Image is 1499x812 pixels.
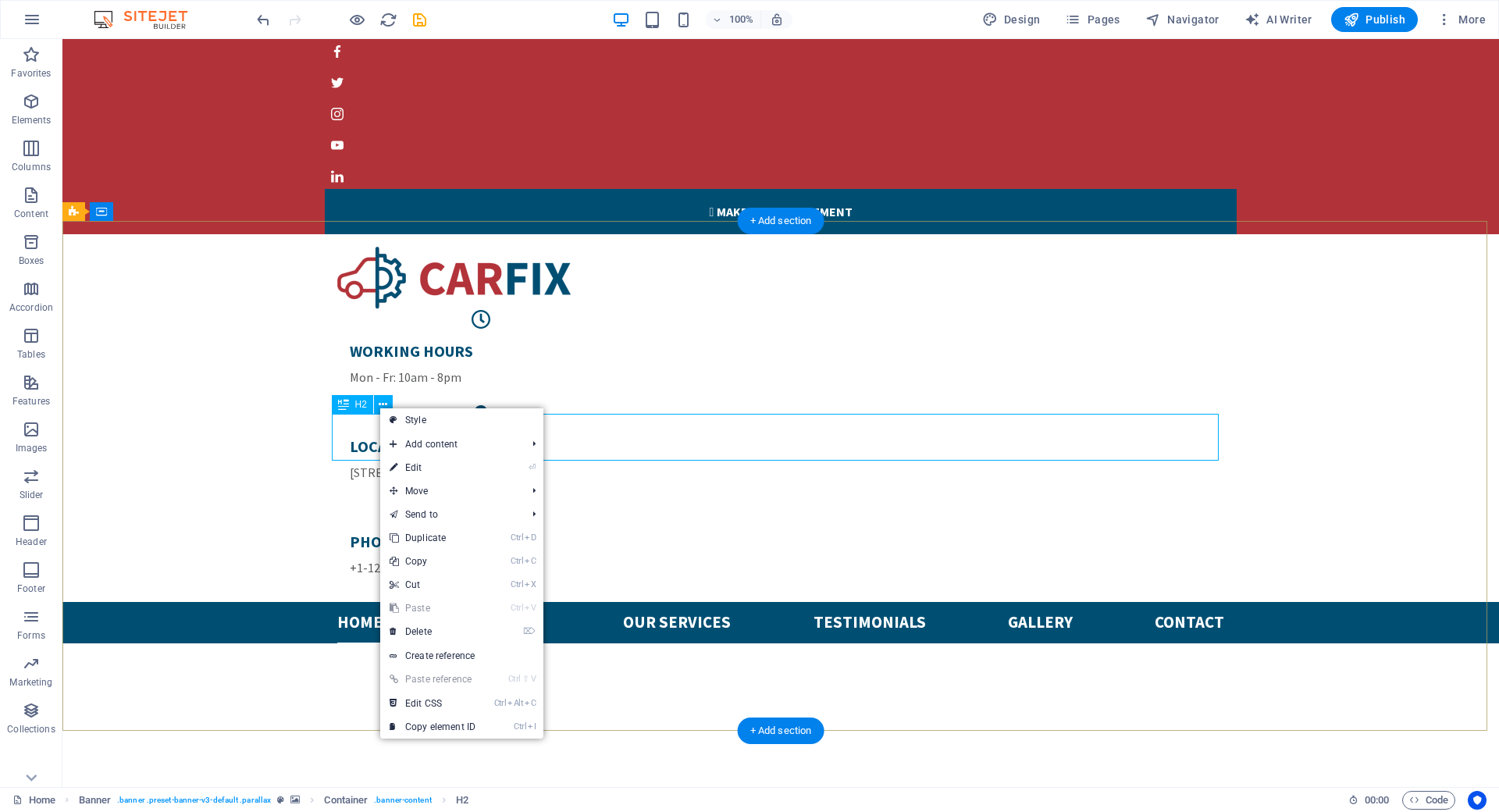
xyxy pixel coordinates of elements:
[1344,12,1405,27] span: Publish
[525,579,536,589] i: X
[12,791,55,810] a: Click to cancel selection. Double-click to open Pages
[525,698,536,708] i: C
[9,301,53,314] p: Accordion
[379,10,397,29] button: reload
[19,255,45,267] p: Boxes
[17,582,45,595] p: Footer
[770,12,784,27] i: On resize automatically adjust zoom level to fit chosen device.
[12,395,50,408] p: Features
[982,12,1041,27] span: Design
[1376,794,1378,806] span: :
[12,114,52,126] p: Elements
[511,579,523,589] i: Ctrl
[529,462,536,472] i: ⏎
[525,603,536,613] i: V
[531,674,536,684] i: V
[277,796,284,804] i: This element is a customizable preset
[9,676,52,689] p: Marketing
[528,721,536,732] i: I
[355,400,367,409] span: H2
[511,603,523,613] i: Ctrl
[90,10,207,29] img: Editor Logo
[1365,791,1389,810] span: 00 00
[523,626,536,636] i: ⌦
[7,723,55,735] p: Collections
[646,165,651,180] i: 
[1468,791,1487,810] button: Usercentrics
[380,692,485,715] a: CtrlAltCEdit CSS
[17,629,45,642] p: Forms
[79,791,112,810] span: Click to select. Double-click to edit
[380,503,520,526] a: Send to
[17,348,45,361] p: Tables
[456,791,468,810] span: Click to select. Double-click to edit
[1139,7,1226,32] button: Navigator
[1145,12,1219,27] span: Navigator
[1238,7,1319,32] button: AI Writer
[255,11,272,29] i: Undo: Delete elements (Ctrl+Z)
[494,698,507,708] i: Ctrl
[738,208,824,234] div: + Add section
[514,721,526,732] i: Ctrl
[508,674,521,684] i: Ctrl
[79,791,469,810] nav: breadcrumb
[11,67,51,80] p: Favorites
[380,433,520,456] span: Add content
[287,426,396,441] span: [STREET_ADDRESS]
[379,11,397,29] i: Reload page
[380,479,520,503] span: Move
[1348,791,1390,810] h6: Session time
[380,597,485,620] a: CtrlVPaste
[1059,7,1126,32] button: Pages
[117,791,271,810] span: . banner .preset-banner-v3-default .parallax
[380,456,485,479] a: ⏎Edit
[14,208,48,220] p: Content
[525,532,536,543] i: D
[347,10,366,29] button: Click here to leave preview mode and continue editing
[1244,12,1312,27] span: AI Writer
[380,644,543,668] a: Create reference
[729,10,754,29] h6: 100%
[290,796,300,804] i: This element contains a background
[254,10,272,29] button: undo
[380,550,485,573] a: CtrlCCopy
[522,674,529,684] i: ⇧
[410,10,429,29] button: save
[20,489,44,501] p: Slider
[1430,7,1492,32] button: More
[525,556,536,566] i: C
[380,715,485,739] a: CtrlICopy element ID
[16,442,48,454] p: Images
[16,536,47,548] p: Header
[976,7,1047,32] button: Design
[511,556,523,566] i: Ctrl
[1331,7,1418,32] button: Publish
[1437,12,1486,27] span: More
[324,791,368,810] span: Click to select. Double-click to edit
[976,7,1047,32] div: Design (Ctrl+Alt+Y)
[1409,791,1448,810] span: Code
[380,620,485,643] a: ⌦Delete
[380,526,485,550] a: CtrlDDuplicate
[738,718,824,744] div: + Add section
[411,11,429,29] i: Save (Ctrl+S)
[380,573,485,597] a: CtrlXCut
[380,668,485,691] a: Ctrl⇧VPaste reference
[511,532,523,543] i: Ctrl
[1402,791,1455,810] button: Code
[12,161,51,173] p: Columns
[380,408,543,432] a: Style
[374,791,431,810] span: . banner-content
[507,698,523,708] i: Alt
[706,10,761,29] button: 100%
[1065,12,1120,27] span: Pages
[287,424,550,443] p: ,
